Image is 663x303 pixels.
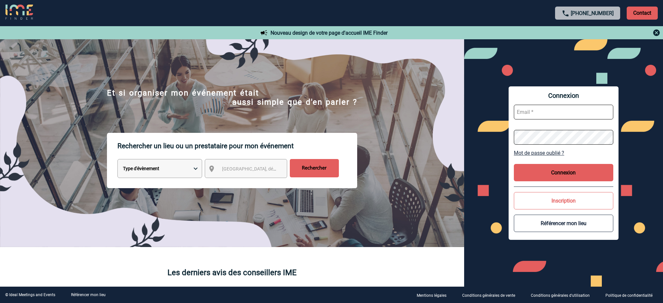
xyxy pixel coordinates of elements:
p: Rechercher un lieu ou un prestataire pour mon événement [117,133,357,159]
p: Conditions générales de vente [462,293,515,298]
button: Inscription [514,192,613,209]
p: Conditions générales d'utilisation [531,293,590,298]
div: © Ideal Meetings and Events [5,293,55,297]
input: Email * [514,105,613,119]
button: Référencer mon lieu [514,215,613,232]
span: [GEOGRAPHIC_DATA], département, région... [222,166,313,171]
a: Conditions générales d'utilisation [526,292,600,298]
p: Contact [627,7,658,20]
p: Politique de confidentialité [605,293,653,298]
a: Mot de passe oublié ? [514,150,613,156]
span: Connexion [514,92,613,99]
a: Mentions légales [411,292,457,298]
img: call-24-px.png [562,9,569,17]
a: [PHONE_NUMBER] [571,10,614,16]
input: Rechercher [290,159,339,177]
p: Mentions légales [417,293,446,298]
a: Politique de confidentialité [600,292,663,298]
a: Référencer mon lieu [71,293,106,297]
button: Connexion [514,164,613,181]
a: Conditions générales de vente [457,292,526,298]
